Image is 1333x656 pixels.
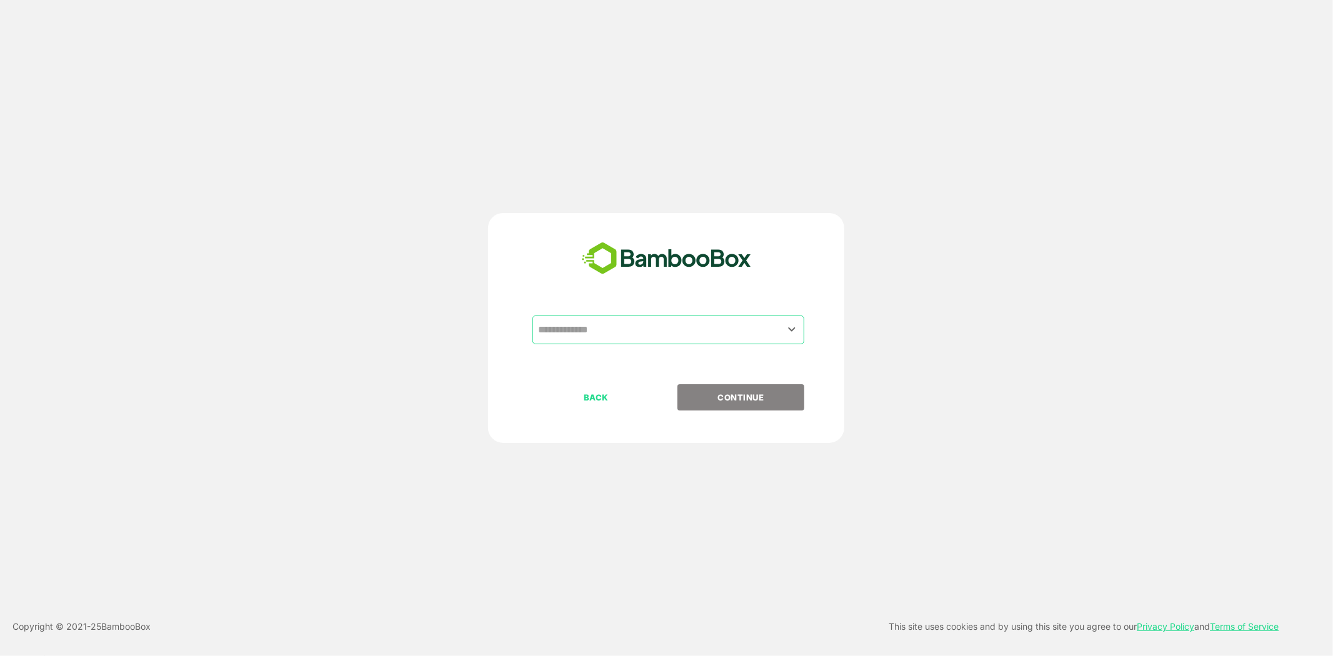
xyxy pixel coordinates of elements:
button: Open [783,321,800,338]
p: BACK [534,390,659,404]
p: Copyright © 2021- 25 BambooBox [12,619,151,634]
img: bamboobox [575,238,758,279]
a: Terms of Service [1210,621,1279,632]
button: CONTINUE [677,384,804,410]
button: BACK [532,384,659,410]
p: CONTINUE [679,390,804,404]
a: Privacy Policy [1137,621,1194,632]
p: This site uses cookies and by using this site you agree to our and [889,619,1279,634]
